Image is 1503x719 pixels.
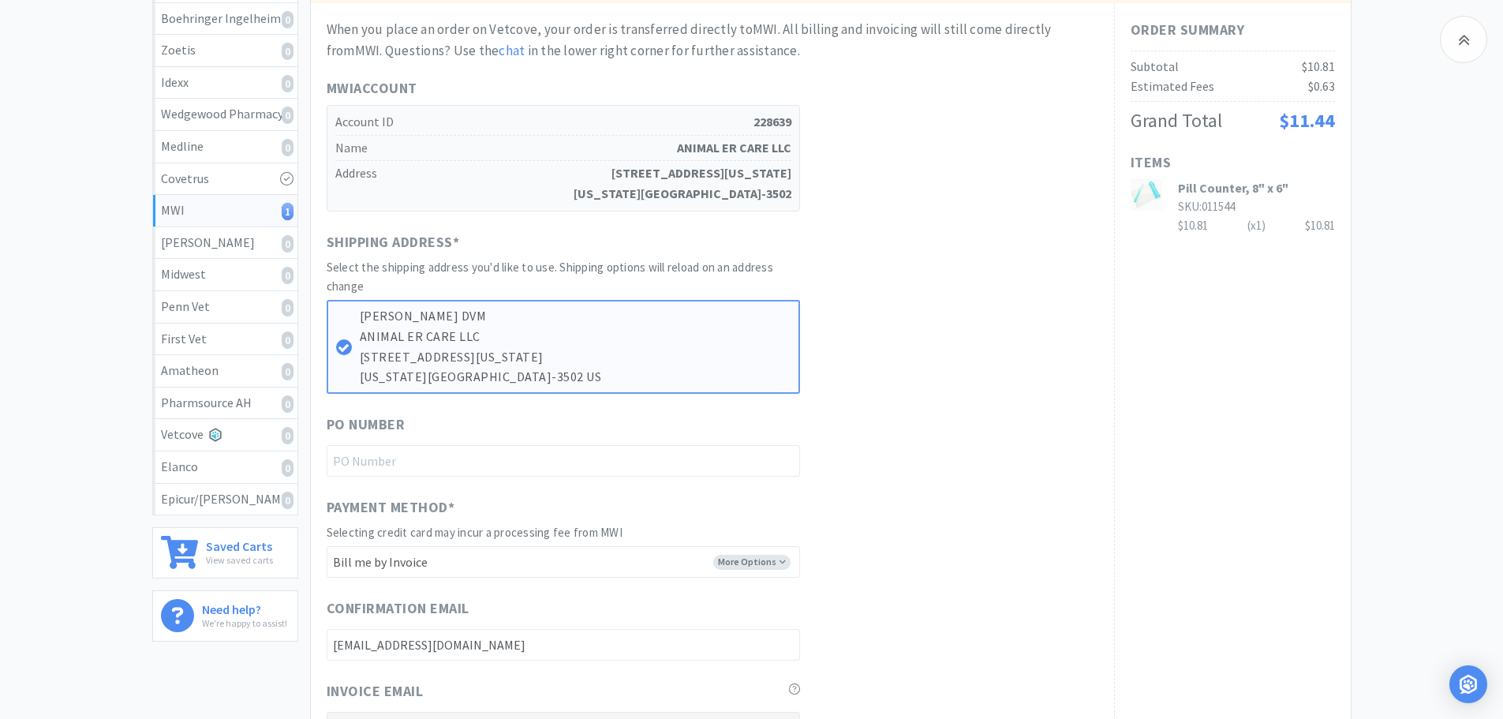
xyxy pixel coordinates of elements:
[152,527,298,579] a: Saved CartsView saved carts
[335,136,791,162] h5: Name
[1131,19,1335,42] h1: Order Summary
[1302,58,1335,74] span: $10.81
[677,138,791,159] strong: ANIMAL ER CARE LLC
[327,629,800,661] input: Confirmation Email
[161,9,290,29] div: Boehringer Ingelheim
[161,73,290,93] div: Idexx
[1131,77,1214,97] div: Estimated Fees
[153,291,297,324] a: Penn Vet0
[206,552,273,567] p: View saved carts
[202,616,287,631] p: We're happy to assist!
[282,235,293,253] i: 0
[360,367,791,388] p: [US_STATE][GEOGRAPHIC_DATA]-3502 US
[499,42,525,59] a: chat
[161,425,290,445] div: Vetcove
[753,112,791,133] strong: 228639
[153,451,297,484] a: Elanco0
[327,445,800,477] input: PO Number
[153,227,297,260] a: [PERSON_NAME]0
[153,324,297,356] a: First Vet0
[282,331,293,349] i: 0
[327,414,406,436] span: PO Number
[1131,106,1222,136] div: Grand Total
[1178,199,1235,214] span: SKU: 011544
[1131,152,1335,174] h1: Items
[282,267,293,284] i: 0
[161,297,290,317] div: Penn Vet
[335,161,791,206] h5: Address
[161,329,290,350] div: First Vet
[282,139,293,156] i: 0
[153,484,297,515] a: Epicur/[PERSON_NAME]0
[327,77,800,100] h1: MWI Account
[282,492,293,509] i: 0
[1279,108,1335,133] span: $11.44
[161,264,290,285] div: Midwest
[1247,216,1266,235] div: (x 1 )
[282,427,293,444] i: 0
[153,3,297,36] a: Boehringer Ingelheim0
[1178,179,1335,197] h3: Pill Counter, 8" x 6"
[327,525,623,540] span: Selecting credit card may incur a processing fee from MWI
[161,200,290,221] div: MWI
[327,260,773,294] span: Select the shipping address you'd like to use. Shipping options will reload on an address change
[327,597,469,620] span: Confirmation Email
[1449,665,1487,703] div: Open Intercom Messenger
[1308,78,1335,94] span: $0.63
[161,361,290,381] div: Amatheon
[360,306,791,327] p: [PERSON_NAME] DVM
[282,11,293,28] i: 0
[282,299,293,316] i: 0
[153,35,297,67] a: Zoetis0
[153,99,297,131] a: Wedgewood Pharmacy0
[161,169,290,189] div: Covetrus
[161,489,290,510] div: Epicur/[PERSON_NAME]
[161,104,290,125] div: Wedgewood Pharmacy
[282,203,293,220] i: 1
[282,75,293,92] i: 0
[161,137,290,157] div: Medline
[1131,179,1162,211] img: 0d6ab490ac87496cabda342a1341f6c2_10175.png
[153,131,297,163] a: Medline0
[1131,57,1179,77] div: Subtotal
[327,19,1098,62] div: When you place an order on Vetcove, your order is transferred directly to MWI . All billing and i...
[161,40,290,61] div: Zoetis
[202,599,287,616] h6: Need help?
[1305,216,1335,235] div: $10.81
[153,419,297,451] a: Vetcove0
[153,163,297,196] a: Covetrus
[282,107,293,124] i: 0
[161,233,290,253] div: [PERSON_NAME]
[153,259,297,291] a: Midwest0
[327,231,460,254] span: Shipping Address *
[335,110,791,136] h5: Account ID
[153,67,297,99] a: Idexx0
[327,680,424,703] span: Invoice Email
[360,347,791,368] p: [STREET_ADDRESS][US_STATE]
[282,43,293,60] i: 0
[153,195,297,227] a: MWI1
[206,536,273,552] h6: Saved Carts
[327,496,455,519] span: Payment Method *
[1178,216,1335,235] div: $10.81
[282,363,293,380] i: 0
[153,355,297,388] a: Amatheon0
[161,457,290,477] div: Elanco
[161,393,290,414] div: Pharmsource AH
[360,327,791,347] p: ANIMAL ER CARE LLC
[153,388,297,420] a: Pharmsource AH0
[574,163,791,204] strong: [STREET_ADDRESS][US_STATE] [US_STATE][GEOGRAPHIC_DATA]-3502
[282,395,293,413] i: 0
[282,459,293,477] i: 0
